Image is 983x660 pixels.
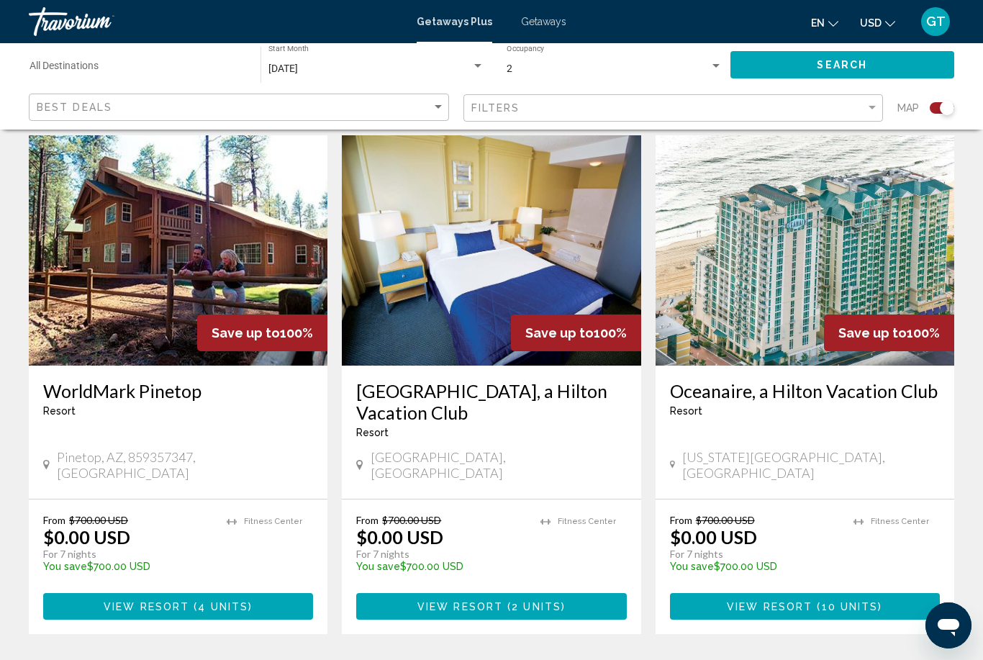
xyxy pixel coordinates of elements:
span: ( ) [503,601,566,612]
span: ( ) [812,601,882,612]
span: You save [670,561,714,572]
button: Change language [811,12,838,33]
p: $0.00 USD [43,526,130,548]
mat-select: Sort by [37,101,445,114]
a: Getaways Plus [417,16,492,27]
img: ii_brd1.jpg [342,135,640,366]
span: You save [43,561,87,572]
span: $700.00 USD [696,514,755,526]
a: Oceanaire, a Hilton Vacation Club [670,380,940,402]
span: Map [897,98,919,118]
span: $700.00 USD [69,514,128,526]
p: $0.00 USD [670,526,757,548]
span: GT [926,14,946,29]
p: $0.00 USD [356,526,443,548]
img: ii_oci1.jpg [656,135,954,366]
p: For 7 nights [670,548,839,561]
span: Fitness Center [244,517,302,526]
span: Best Deals [37,101,112,113]
span: View Resort [417,601,503,612]
span: USD [860,17,882,29]
span: [DATE] [268,63,298,74]
button: View Resort(4 units) [43,593,313,620]
span: 2 [507,63,512,74]
span: From [43,514,65,526]
span: en [811,17,825,29]
span: 2 units [512,601,561,612]
span: Search [817,60,867,71]
span: Save up to [212,325,280,340]
p: $700.00 USD [356,561,525,572]
div: 100% [197,315,327,351]
button: View Resort(10 units) [670,593,940,620]
span: ( ) [189,601,253,612]
p: For 7 nights [356,548,525,561]
a: Travorium [29,7,402,36]
span: Resort [356,427,389,438]
span: Resort [43,405,76,417]
p: $700.00 USD [670,561,839,572]
span: Fitness Center [871,517,929,526]
button: View Resort(2 units) [356,593,626,620]
span: 10 units [822,601,879,612]
span: Filters [471,102,520,114]
span: Resort [670,405,702,417]
p: $700.00 USD [43,561,212,572]
button: Search [730,51,955,78]
a: WorldMark Pinetop [43,380,313,402]
button: Change currency [860,12,895,33]
div: 100% [511,315,641,351]
a: Getaways [521,16,566,27]
span: [GEOGRAPHIC_DATA], [GEOGRAPHIC_DATA] [371,449,627,481]
span: $700.00 USD [382,514,441,526]
button: User Menu [917,6,954,37]
span: From [356,514,379,526]
a: [GEOGRAPHIC_DATA], a Hilton Vacation Club [356,380,626,423]
span: Fitness Center [558,517,616,526]
img: ii_wmp1.jpg [29,135,327,366]
span: View Resort [104,601,189,612]
p: For 7 nights [43,548,212,561]
button: Filter [463,94,884,123]
span: From [670,514,692,526]
span: You save [356,561,400,572]
span: Save up to [838,325,907,340]
div: 100% [824,315,954,351]
iframe: Button to launch messaging window [925,602,971,648]
span: [US_STATE][GEOGRAPHIC_DATA], [GEOGRAPHIC_DATA] [682,449,940,481]
span: View Resort [727,601,812,612]
span: Pinetop, AZ, 859357347, [GEOGRAPHIC_DATA] [57,449,313,481]
span: Save up to [525,325,594,340]
span: 4 units [198,601,248,612]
